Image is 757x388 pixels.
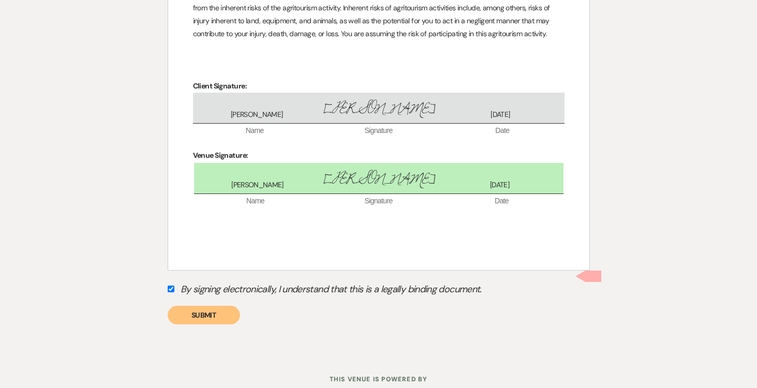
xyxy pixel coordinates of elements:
span: [PERSON_NAME] [197,180,318,190]
span: [PERSON_NAME] [196,110,318,120]
span: [PERSON_NAME] [318,168,439,190]
label: By signing electronically, I understand that this is a legally binding document. [168,281,590,301]
button: Submit [168,306,240,324]
strong: Client Signature: [193,81,247,91]
strong: Venue Signature: [193,151,248,160]
span: Name [193,126,317,136]
span: Date [440,196,563,206]
span: [DATE] [439,110,561,120]
span: Date [440,126,564,136]
span: [DATE] [439,180,560,190]
span: Signature [317,126,440,136]
input: By signing electronically, I understand that this is a legally binding document. [168,286,174,292]
span: Name [194,196,317,206]
span: Signature [317,196,440,206]
span: [PERSON_NAME] [318,98,439,120]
